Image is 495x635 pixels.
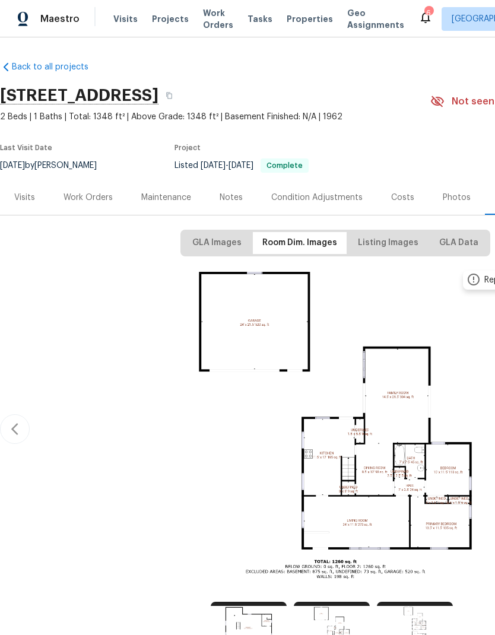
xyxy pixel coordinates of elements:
[40,13,80,25] span: Maestro
[430,232,488,254] button: GLA Data
[262,162,307,169] span: Complete
[391,192,414,204] div: Costs
[113,13,138,25] span: Visits
[64,192,113,204] div: Work Orders
[174,161,309,170] span: Listed
[152,13,189,25] span: Projects
[262,236,337,250] span: Room Dim. Images
[439,236,478,250] span: GLA Data
[348,232,428,254] button: Listing Images
[229,161,253,170] span: [DATE]
[271,192,363,204] div: Condition Adjustments
[14,192,35,204] div: Visits
[183,232,251,254] button: GLA Images
[192,236,242,250] span: GLA Images
[358,236,418,250] span: Listing Images
[201,161,253,170] span: -
[203,7,233,31] span: Work Orders
[174,144,201,151] span: Project
[253,232,347,254] button: Room Dim. Images
[287,13,333,25] span: Properties
[347,7,404,31] span: Geo Assignments
[141,192,191,204] div: Maintenance
[220,192,243,204] div: Notes
[201,161,226,170] span: [DATE]
[158,85,180,106] button: Copy Address
[247,15,272,23] span: Tasks
[424,7,433,19] div: 6
[443,192,471,204] div: Photos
